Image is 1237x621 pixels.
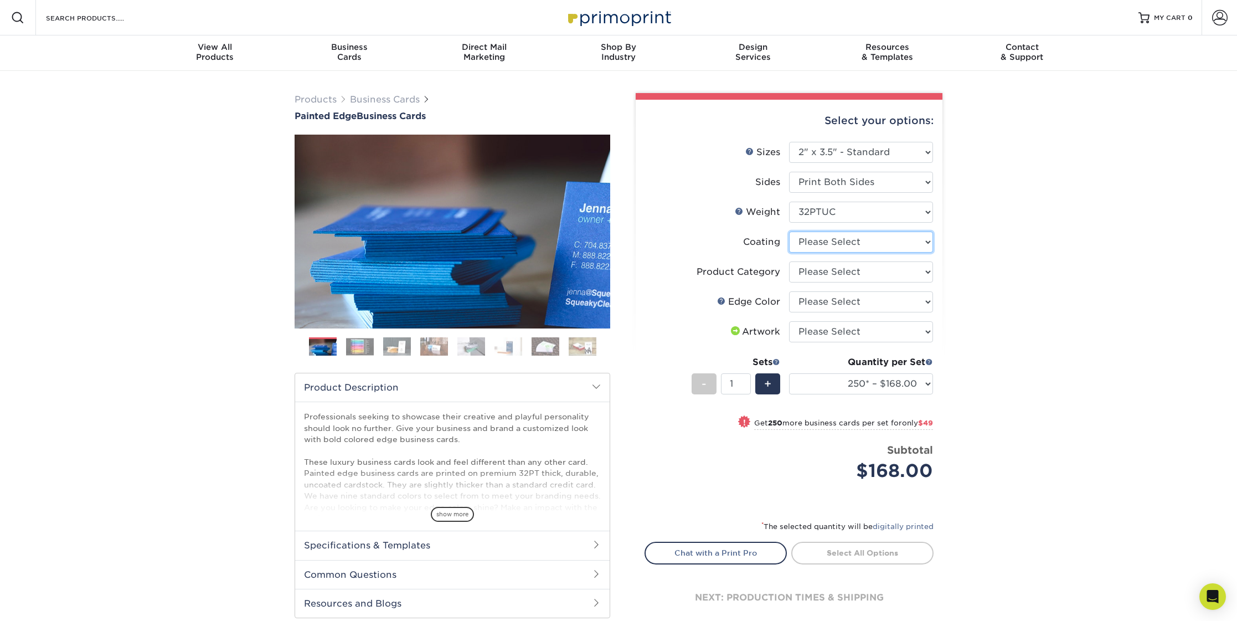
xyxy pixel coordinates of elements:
[295,111,610,121] a: Painted EdgeBusiness Cards
[295,589,610,618] h2: Resources and Blogs
[789,356,933,369] div: Quantity per Set
[768,419,782,427] strong: 250
[820,42,955,62] div: & Templates
[955,42,1089,62] div: & Support
[820,42,955,52] span: Resources
[873,522,934,531] a: digitally printed
[692,356,780,369] div: Sets
[887,444,933,456] strong: Subtotal
[1188,14,1193,22] span: 0
[717,295,780,309] div: Edge Color
[820,35,955,71] a: Resources& Templates
[697,265,780,279] div: Product Category
[295,94,337,105] a: Products
[552,35,686,71] a: Shop ByIndustry
[1199,583,1226,610] div: Open Intercom Messenger
[552,42,686,52] span: Shop By
[761,522,934,531] small: The selected quantity will be
[420,337,448,356] img: Business Cards 04
[295,111,357,121] span: Painted Edge
[552,42,686,62] div: Industry
[902,419,933,427] span: only
[735,206,780,219] div: Weight
[764,376,771,392] span: +
[417,35,552,71] a: Direct MailMarketing
[295,531,610,560] h2: Specifications & Templates
[569,337,596,356] img: Business Cards 08
[350,94,420,105] a: Business Cards
[755,176,780,189] div: Sides
[417,42,552,62] div: Marketing
[282,35,417,71] a: BusinessCards
[702,376,707,392] span: -
[743,235,780,249] div: Coating
[532,337,559,356] img: Business Cards 07
[282,42,417,52] span: Business
[685,42,820,52] span: Design
[1154,13,1186,23] span: MY CART
[685,35,820,71] a: DesignServices
[45,11,153,24] input: SEARCH PRODUCTS.....
[955,35,1089,71] a: Contact& Support
[346,338,374,355] img: Business Cards 02
[743,417,746,428] span: !
[295,560,610,589] h2: Common Questions
[685,42,820,62] div: Services
[791,542,934,564] a: Select All Options
[148,42,282,52] span: View All
[955,42,1089,52] span: Contact
[729,325,780,338] div: Artwork
[563,6,674,29] img: Primoprint
[754,419,933,430] small: Get more business cards per set for
[295,74,610,389] img: Painted Edge 01
[645,542,787,564] a: Chat with a Print Pro
[148,35,282,71] a: View AllProducts
[431,507,474,522] span: show more
[282,42,417,62] div: Cards
[494,337,522,356] img: Business Cards 06
[417,42,552,52] span: Direct Mail
[148,42,282,62] div: Products
[745,146,780,159] div: Sizes
[295,373,610,402] h2: Product Description
[295,111,610,121] h1: Business Cards
[457,337,485,356] img: Business Cards 05
[309,333,337,361] img: Business Cards 01
[918,419,933,427] span: $49
[797,458,933,484] div: $168.00
[645,100,934,142] div: Select your options:
[383,337,411,356] img: Business Cards 03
